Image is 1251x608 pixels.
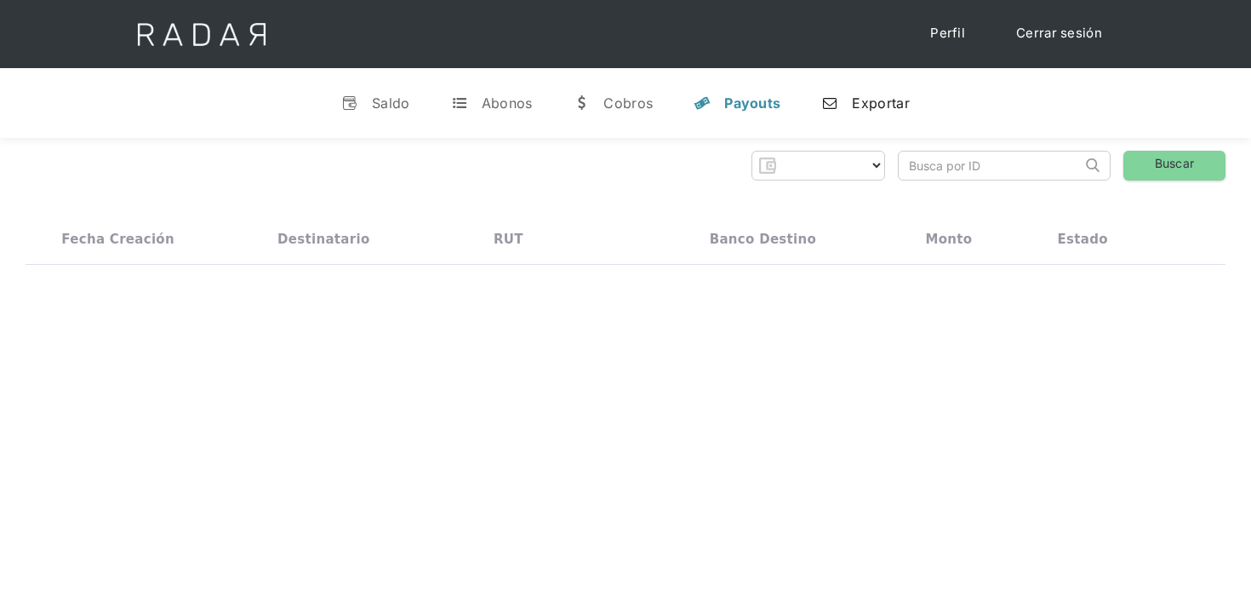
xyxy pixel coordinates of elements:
div: Cobros [603,95,653,112]
a: Buscar [1123,151,1225,181]
div: v [341,95,358,112]
div: n [821,95,838,112]
div: Estado [1058,232,1108,247]
div: Fecha creación [61,232,174,247]
div: RUT [494,232,523,247]
div: Banco destino [710,232,816,247]
div: Payouts [724,95,780,112]
form: Form [751,151,885,181]
a: Cerrar sesión [999,17,1119,50]
div: Monto [925,232,972,247]
div: Exportar [852,95,909,112]
input: Busca por ID [899,152,1082,180]
div: Abonos [482,95,533,112]
div: y [694,95,711,112]
div: t [451,95,468,112]
a: Perfil [913,17,982,50]
div: Saldo [372,95,410,112]
div: Destinatario [277,232,369,247]
div: w [573,95,590,112]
